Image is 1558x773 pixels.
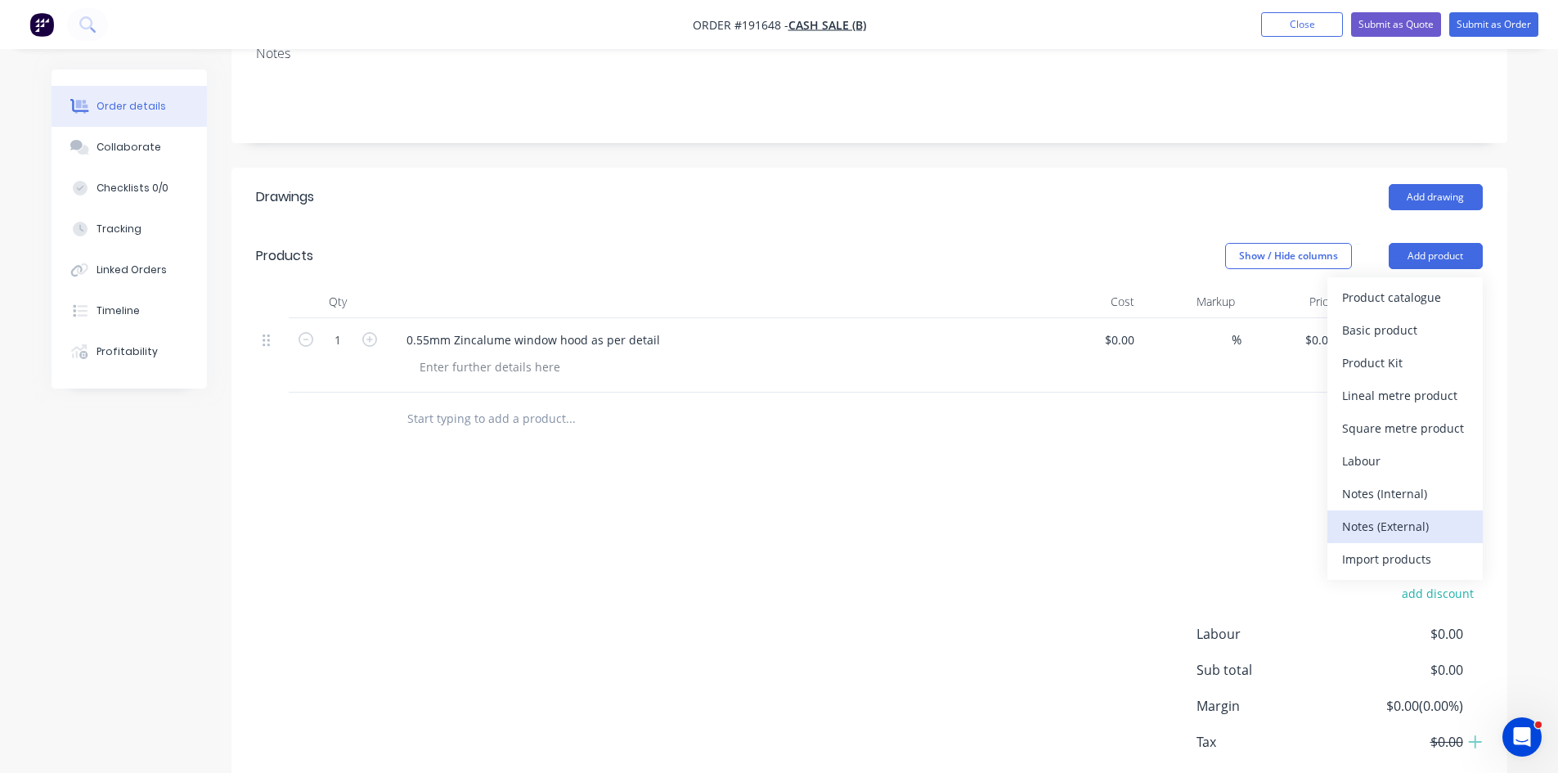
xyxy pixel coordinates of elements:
div: Qty [289,285,387,318]
button: Import products [1327,543,1483,576]
div: Markup [1141,285,1241,318]
span: % [1232,330,1241,349]
span: Tax [1197,732,1342,752]
div: Checklists 0/0 [97,181,168,195]
span: Sub total [1197,660,1342,680]
img: Factory [29,12,54,37]
div: Product Kit [1342,351,1468,375]
button: Basic product [1327,314,1483,347]
div: Collaborate [97,140,161,155]
button: Submit as Quote [1351,12,1441,37]
div: Order details [97,99,166,114]
button: Close [1261,12,1343,37]
div: Import products [1342,547,1468,571]
div: 0.55mm Zincalume window hood as per detail [393,328,673,352]
button: Tracking [52,209,207,249]
button: Add product [1389,243,1483,269]
button: Linked Orders [52,249,207,290]
div: Linked Orders [97,263,167,277]
div: Labour [1342,449,1468,473]
div: Tracking [97,222,141,236]
div: Product catalogue [1342,285,1468,309]
div: Timeline [97,303,140,318]
a: Cash Sale (B) [788,17,866,33]
button: Product Kit [1327,347,1483,380]
button: Collaborate [52,127,207,168]
iframe: Intercom live chat [1502,717,1542,757]
button: Product catalogue [1327,281,1483,314]
button: Submit as Order [1449,12,1538,37]
div: Price [1241,285,1342,318]
button: add discount [1394,582,1483,604]
button: Lineal metre product [1327,380,1483,412]
span: Order #191648 - [693,17,788,33]
button: Show / Hide columns [1225,243,1352,269]
span: $0.00 [1341,732,1462,752]
div: Square metre product [1342,416,1468,440]
span: Labour [1197,624,1342,644]
div: Lineal metre product [1342,384,1468,407]
div: Products [256,246,313,266]
div: Cost [1041,285,1142,318]
span: $0.00 ( 0.00 %) [1341,696,1462,716]
button: Add drawing [1389,184,1483,210]
button: Checklists 0/0 [52,168,207,209]
div: Profitability [97,344,158,359]
div: Notes (Internal) [1342,482,1468,506]
button: Profitability [52,331,207,372]
div: Notes [256,46,1483,61]
button: Timeline [52,290,207,331]
div: Basic product [1342,318,1468,342]
button: Order details [52,86,207,127]
button: Labour [1327,445,1483,478]
button: Notes (External) [1327,510,1483,543]
div: Notes (External) [1342,515,1468,538]
span: Margin [1197,696,1342,716]
button: Square metre product [1327,412,1483,445]
span: $0.00 [1341,660,1462,680]
span: $0.00 [1341,624,1462,644]
button: Notes (Internal) [1327,478,1483,510]
div: Drawings [256,187,314,207]
input: Start typing to add a product... [406,402,734,435]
